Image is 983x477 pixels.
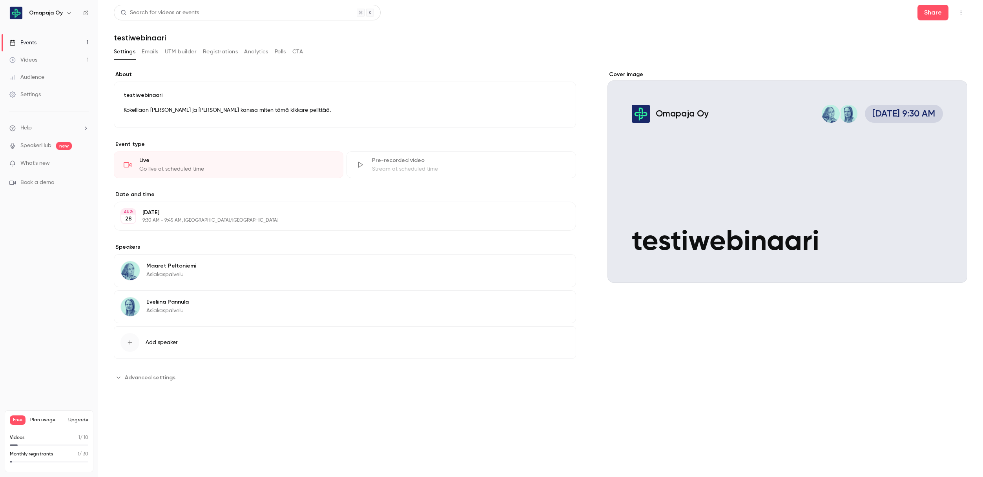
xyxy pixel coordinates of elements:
[607,71,967,78] label: Cover image
[78,451,88,458] p: / 30
[120,9,199,17] div: Search for videos or events
[78,452,79,457] span: 1
[372,157,566,164] div: Pre-recorded video
[114,326,576,359] button: Add speaker
[10,7,22,19] img: Omapaja Oy
[20,159,50,167] span: What's new
[9,73,44,81] div: Audience
[78,435,80,440] span: 1
[139,165,334,173] div: Go live at scheduled time
[121,297,140,316] img: Eveliina Pannula
[146,298,189,306] p: Eveliina Pannula
[20,178,54,187] span: Book a demo
[607,71,967,283] section: Cover image
[372,165,566,173] div: Stream at scheduled time
[125,215,132,223] p: 28
[142,209,534,217] p: [DATE]
[9,124,89,132] li: help-dropdown-opener
[114,33,967,42] h1: testiwebinaari
[10,434,25,441] p: Videos
[114,290,576,323] div: Eveliina PannulaEveliina PannulaAsiakaspalvelu
[124,106,566,115] p: Kokeillaan [PERSON_NAME] ja [PERSON_NAME] kanssa miten tämä kikkare pelittää.
[146,271,196,279] p: Asiakaspalvelu
[10,451,53,458] p: Monthly registrants
[114,243,576,251] label: Speakers
[142,217,534,224] p: 9:30 AM - 9:45 AM, [GEOGRAPHIC_DATA]/[GEOGRAPHIC_DATA]
[125,373,175,382] span: Advanced settings
[9,56,37,64] div: Videos
[146,339,178,346] span: Add speaker
[121,209,135,215] div: AUG
[146,307,189,315] p: Asiakaspalvelu
[114,254,576,287] div: Maaret PeltoniemiMaaret PeltoniemiAsiakaspalvelu
[114,191,576,198] label: Date and time
[9,39,36,47] div: Events
[10,415,26,425] span: Free
[121,261,140,280] img: Maaret Peltoniemi
[142,46,158,58] button: Emails
[114,140,576,148] p: Event type
[78,434,88,441] p: / 10
[917,5,948,20] button: Share
[30,417,64,423] span: Plan usage
[114,46,135,58] button: Settings
[203,46,238,58] button: Registrations
[124,91,566,99] p: testiwebinaari
[275,46,286,58] button: Polls
[114,371,180,384] button: Advanced settings
[244,46,268,58] button: Analytics
[9,91,41,98] div: Settings
[20,142,51,150] a: SpeakerHub
[114,151,343,178] div: LiveGo live at scheduled time
[347,151,576,178] div: Pre-recorded videoStream at scheduled time
[114,71,576,78] label: About
[146,262,196,270] p: Maaret Peltoniemi
[68,417,88,423] button: Upgrade
[56,142,72,150] span: new
[29,9,63,17] h6: Omapaja Oy
[139,157,334,164] div: Live
[292,46,303,58] button: CTA
[114,371,576,384] section: Advanced settings
[165,46,197,58] button: UTM builder
[20,124,32,132] span: Help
